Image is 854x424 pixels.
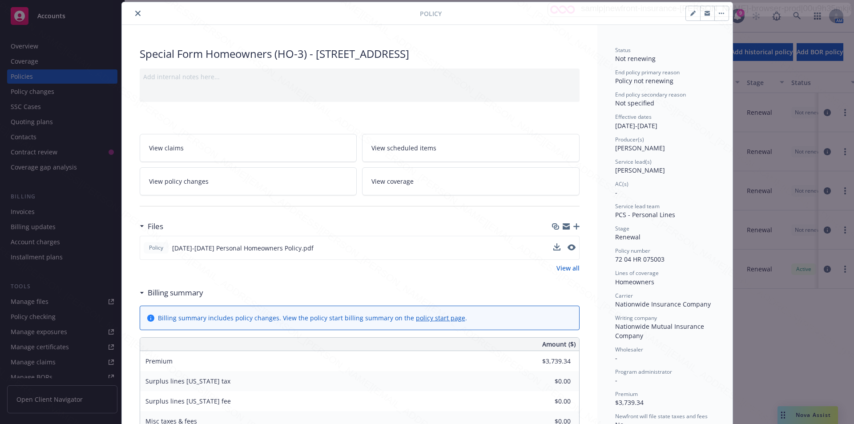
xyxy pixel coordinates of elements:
[147,244,165,252] span: Policy
[518,355,576,368] input: 0.00
[615,247,650,254] span: Policy number
[615,269,659,277] span: Lines of coverage
[140,287,203,299] div: Billing summary
[145,357,173,365] span: Premium
[615,255,665,263] span: 72 04 HR 075003
[615,412,708,420] span: Newfront will file state taxes and fees
[362,134,580,162] a: View scheduled items
[145,397,231,405] span: Surplus lines [US_STATE] fee
[615,144,665,152] span: [PERSON_NAME]
[140,221,163,232] div: Files
[542,339,576,349] span: Amount ($)
[371,177,414,186] span: View coverage
[615,188,617,197] span: -
[615,202,660,210] span: Service lead team
[553,243,560,250] button: download file
[615,292,633,299] span: Carrier
[615,277,715,287] div: Homeowners
[158,313,467,323] div: Billing summary includes policy changes. View the policy start billing summary on the .
[615,166,665,174] span: [PERSON_NAME]
[615,233,640,241] span: Renewal
[615,99,654,107] span: Not specified
[615,225,629,232] span: Stage
[615,390,638,398] span: Premium
[615,54,656,63] span: Not renewing
[148,287,203,299] h3: Billing summary
[615,180,628,188] span: AC(s)
[568,244,576,250] button: preview file
[568,243,576,253] button: preview file
[615,69,680,76] span: End policy primary reason
[518,375,576,388] input: 0.00
[140,46,580,61] div: Special Form Homeowners (HO-3) - [STREET_ADDRESS]
[371,143,436,153] span: View scheduled items
[615,113,715,130] div: [DATE] - [DATE]
[615,376,617,384] span: -
[148,221,163,232] h3: Files
[416,314,465,322] a: policy start page
[362,167,580,195] a: View coverage
[615,346,643,353] span: Wholesaler
[615,368,672,376] span: Program administrator
[140,167,357,195] a: View policy changes
[140,134,357,162] a: View claims
[615,314,657,322] span: Writing company
[615,91,686,98] span: End policy secondary reason
[556,263,580,273] a: View all
[518,395,576,408] input: 0.00
[615,300,711,308] span: Nationwide Insurance Company
[615,210,675,219] span: PCS - Personal Lines
[149,143,184,153] span: View claims
[615,136,644,143] span: Producer(s)
[172,243,314,253] span: [DATE]-[DATE] Personal Homeowners Policy.pdf
[615,354,617,362] span: -
[615,77,673,85] span: Policy not renewing
[145,377,230,385] span: Surplus lines [US_STATE] tax
[133,8,143,19] button: close
[615,46,631,54] span: Status
[149,177,209,186] span: View policy changes
[615,322,706,340] span: Nationwide Mutual Insurance Company
[143,72,576,81] div: Add internal notes here...
[553,243,560,253] button: download file
[615,113,652,121] span: Effective dates
[615,158,652,166] span: Service lead(s)
[420,9,442,18] span: Policy
[615,398,644,407] span: $3,739.34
